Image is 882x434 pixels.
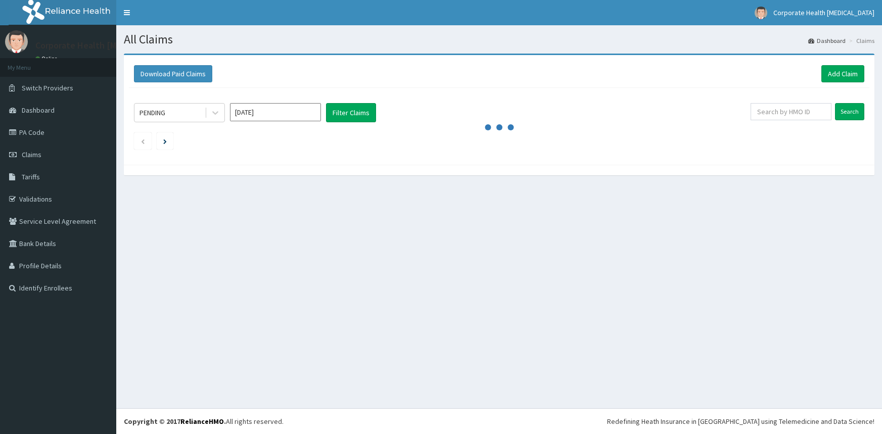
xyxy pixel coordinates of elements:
span: Corporate Health [MEDICAL_DATA] [773,8,874,17]
a: Add Claim [821,65,864,82]
span: Dashboard [22,106,55,115]
h1: All Claims [124,33,874,46]
input: Search [835,103,864,120]
a: RelianceHMO [180,417,224,426]
a: Previous page [141,136,145,146]
span: Switch Providers [22,83,73,92]
button: Download Paid Claims [134,65,212,82]
a: Dashboard [808,36,846,45]
img: User Image [755,7,767,19]
input: Search by HMO ID [751,103,831,120]
span: Tariffs [22,172,40,181]
input: Select Month and Year [230,103,321,121]
li: Claims [847,36,874,45]
button: Filter Claims [326,103,376,122]
div: Redefining Heath Insurance in [GEOGRAPHIC_DATA] using Telemedicine and Data Science! [607,416,874,426]
img: User Image [5,30,28,53]
span: Claims [22,150,41,159]
a: Online [35,55,60,62]
footer: All rights reserved. [116,408,882,434]
svg: audio-loading [484,112,515,142]
a: Next page [163,136,167,146]
div: PENDING [140,108,165,118]
strong: Copyright © 2017 . [124,417,226,426]
p: Corporate Health [MEDICAL_DATA] [35,41,173,50]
